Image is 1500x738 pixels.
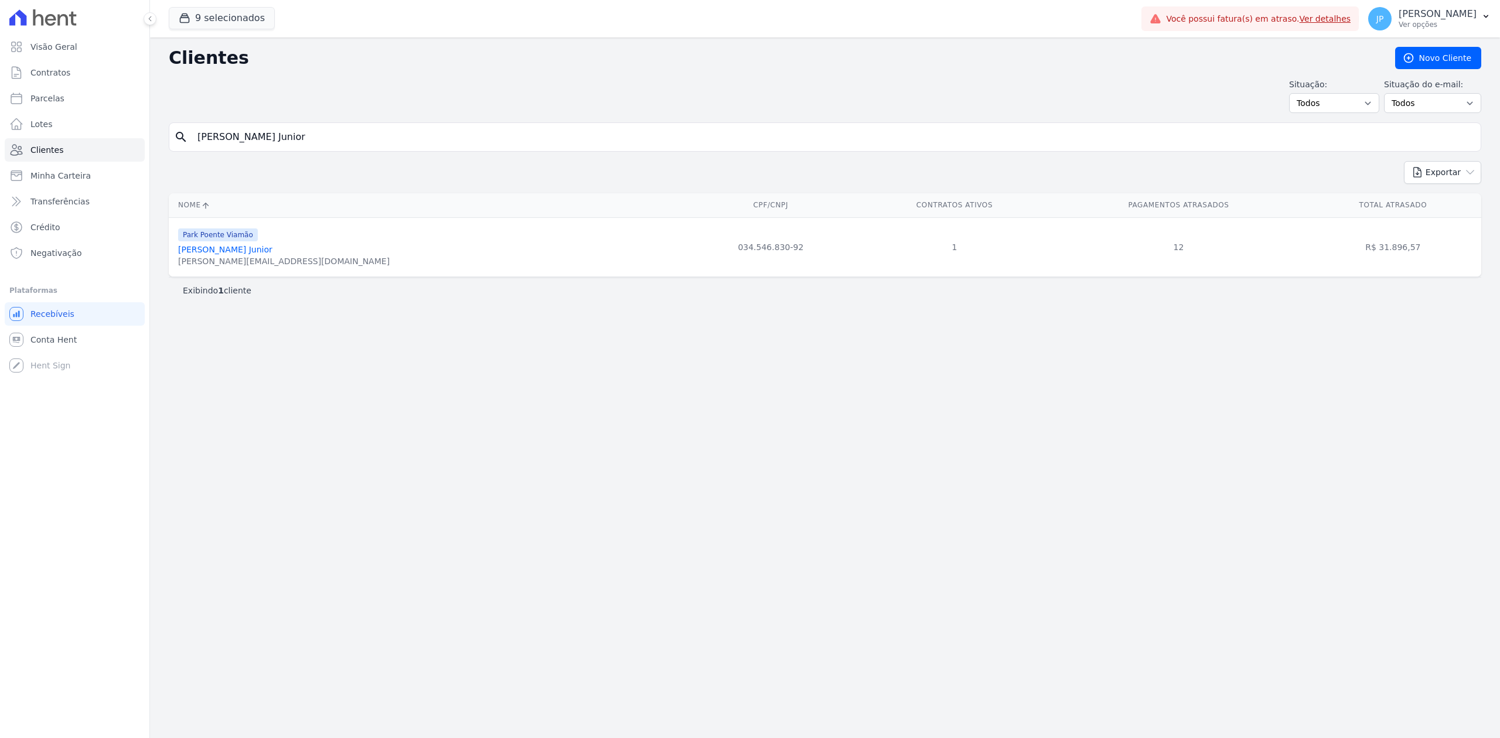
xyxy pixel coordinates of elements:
[1052,217,1304,276] td: 12
[1404,161,1481,184] button: Exportar
[30,170,91,182] span: Minha Carteira
[5,112,145,136] a: Lotes
[685,217,857,276] td: 034.546.830-92
[1376,15,1384,23] span: JP
[30,196,90,207] span: Transferências
[30,144,63,156] span: Clientes
[1399,20,1477,29] p: Ver opções
[1289,78,1379,91] label: Situação:
[1300,14,1351,23] a: Ver detalhes
[30,67,70,78] span: Contratos
[1305,193,1481,217] th: Total Atrasado
[1384,78,1481,91] label: Situação do e-mail:
[218,286,224,295] b: 1
[30,93,64,104] span: Parcelas
[30,334,77,346] span: Conta Hent
[5,61,145,84] a: Contratos
[1359,2,1500,35] button: JP [PERSON_NAME] Ver opções
[1052,193,1304,217] th: Pagamentos Atrasados
[1305,217,1481,276] td: R$ 31.896,57
[5,138,145,162] a: Clientes
[9,283,140,298] div: Plataformas
[5,328,145,351] a: Conta Hent
[178,255,390,267] div: [PERSON_NAME][EMAIL_ADDRESS][DOMAIN_NAME]
[183,285,251,296] p: Exibindo cliente
[857,193,1053,217] th: Contratos Ativos
[5,190,145,213] a: Transferências
[190,125,1476,149] input: Buscar por nome, CPF ou e-mail
[685,193,857,217] th: CPF/CNPJ
[30,247,82,259] span: Negativação
[857,217,1053,276] td: 1
[30,308,74,320] span: Recebíveis
[174,130,188,144] i: search
[30,118,53,130] span: Lotes
[5,302,145,326] a: Recebíveis
[178,228,258,241] span: Park Poente Viamão
[169,47,1376,69] h2: Clientes
[5,87,145,110] a: Parcelas
[5,241,145,265] a: Negativação
[1166,13,1351,25] span: Você possui fatura(s) em atraso.
[178,245,272,254] a: [PERSON_NAME] Junior
[169,7,275,29] button: 9 selecionados
[30,41,77,53] span: Visão Geral
[169,193,685,217] th: Nome
[5,216,145,239] a: Crédito
[1399,8,1477,20] p: [PERSON_NAME]
[5,35,145,59] a: Visão Geral
[1395,47,1481,69] a: Novo Cliente
[30,221,60,233] span: Crédito
[5,164,145,187] a: Minha Carteira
